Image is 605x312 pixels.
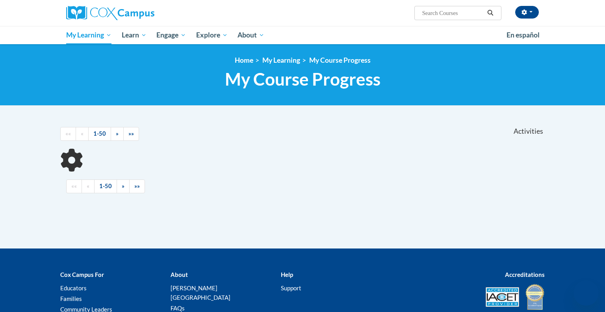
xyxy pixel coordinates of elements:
input: Search Courses [421,8,484,18]
a: Next [111,127,124,141]
a: Begining [60,127,76,141]
a: My Course Progress [309,56,371,64]
b: Accreditations [505,271,545,278]
a: Engage [151,26,191,44]
a: Home [235,56,253,64]
span: About [238,30,264,40]
span: »» [134,183,140,189]
span: «« [65,130,71,137]
a: About [233,26,270,44]
a: FAQs [171,305,185,312]
span: Engage [156,30,186,40]
a: 1-50 [94,179,117,193]
span: Learn [122,30,147,40]
b: Cox Campus For [60,271,104,278]
span: «« [71,183,77,189]
a: 1-50 [88,127,111,141]
span: My Learning [66,30,111,40]
button: Search [484,8,496,18]
span: »» [128,130,134,137]
div: Main menu [54,26,551,44]
a: En español [501,27,545,43]
a: Families [60,295,82,302]
b: About [171,271,188,278]
span: » [122,183,124,189]
a: End [129,179,145,193]
span: Explore [196,30,228,40]
img: Accredited IACET® Provider [486,287,519,307]
b: Help [281,271,293,278]
iframe: Button to launch messaging window [573,280,599,306]
a: Begining [66,179,82,193]
a: Cox Campus [66,6,216,20]
span: Activities [514,127,543,136]
button: Account Settings [515,6,539,19]
img: IDA® Accredited [525,283,545,311]
a: My Learning [61,26,117,44]
span: « [87,183,89,189]
a: End [123,127,139,141]
a: Explore [191,26,233,44]
a: Next [117,179,130,193]
span: En español [507,31,540,39]
a: Previous [82,179,95,193]
a: [PERSON_NAME][GEOGRAPHIC_DATA] [171,284,230,301]
a: Learn [117,26,152,44]
span: » [116,130,119,137]
a: Support [281,284,301,291]
a: Previous [76,127,89,141]
a: Educators [60,284,87,291]
a: My Learning [262,56,300,64]
span: My Course Progress [225,69,380,90]
span: « [81,130,84,137]
img: Cox Campus [66,6,154,20]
